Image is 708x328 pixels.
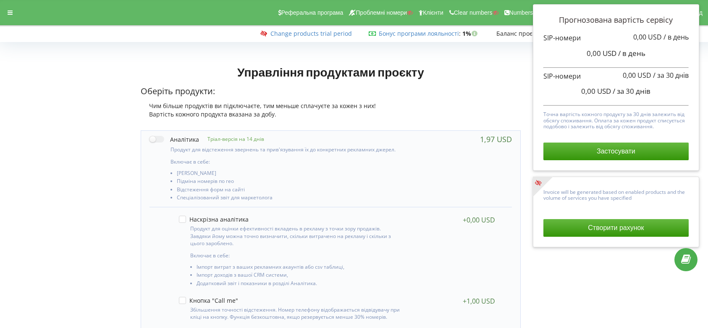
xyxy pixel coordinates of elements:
span: / за 30 днів [653,71,689,80]
span: Баланс проєкту: [496,29,543,37]
span: 0,00 USD [587,48,616,58]
span: 0,00 USD [581,86,611,96]
p: Тріал-версія на 14 днів [199,135,264,143]
button: Застосувати [543,143,689,160]
strong: 1% [462,29,480,37]
li: Підміна номерів по гео [177,178,404,186]
p: SIP-номери [543,71,689,81]
a: Бонус програми лояльності [379,29,459,37]
li: Спеціалізований звіт для маркетолога [177,195,404,203]
p: Продукт для відстеження звернень та прив'язування їх до конкретних рекламних джерел. [170,146,404,153]
span: / в день [663,32,689,42]
li: Імпорт доходів з вашої CRM системи, [197,272,401,280]
label: Наскрізна аналітика [179,216,249,223]
div: +1,00 USD [463,297,495,305]
li: Відстеження форм на сайті [177,187,404,195]
span: Проблемні номери [356,9,407,16]
div: +0,00 USD [463,216,495,224]
a: Change products trial period [270,29,352,37]
label: Аналітика [149,135,199,144]
li: [PERSON_NAME] [177,170,404,178]
span: Clear numbers [454,9,493,16]
p: Оберіть продукти: [141,85,521,98]
p: Включає в себе: [190,252,401,259]
li: Імпорт витрат з ваших рекламних акаунтів або csv таблиці, [197,264,401,272]
label: Кнопка "Call me" [179,297,239,304]
p: Збільшення точності відстеження. Номер телефону відображається відвідувачу при кліці на кнопку. Ф... [190,306,401,320]
p: Включає в себе: [170,158,404,165]
span: Numbers reserve [509,9,554,16]
span: / в день [618,48,645,58]
li: Додатковий звіт і показники в розділі Аналітика. [197,280,401,288]
div: Вартість кожного продукта вказана за добу. [141,110,521,119]
span: 0,00 USD [623,71,651,80]
span: / за 30 днів [613,86,650,96]
p: SIP-номери [543,33,689,43]
p: Точна вартість кожного продукту за 30 днів залежить від обсягу споживання. Оплата за кожен продук... [543,109,689,130]
span: : [379,29,461,37]
button: Створити рахунок [543,219,689,237]
p: Прогнозована вартість сервісу [543,15,689,26]
div: 1,97 USD [480,135,512,143]
span: Реферальна програма [281,9,344,16]
p: Invoice will be generated based on enabled products and the volume of services you have specified [543,187,689,201]
span: Клієнти [423,9,443,16]
p: Продукт для оцінки ефективності вкладень в рекламу з точки зору продажів. Завдяки йому можна точн... [190,225,401,246]
span: 0,00 USD [633,32,662,42]
div: Чим більше продуктів ви підключаєте, тим меньше сплачуєте за кожен з них! [141,102,521,110]
h1: Управління продуктами проєкту [141,64,521,79]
